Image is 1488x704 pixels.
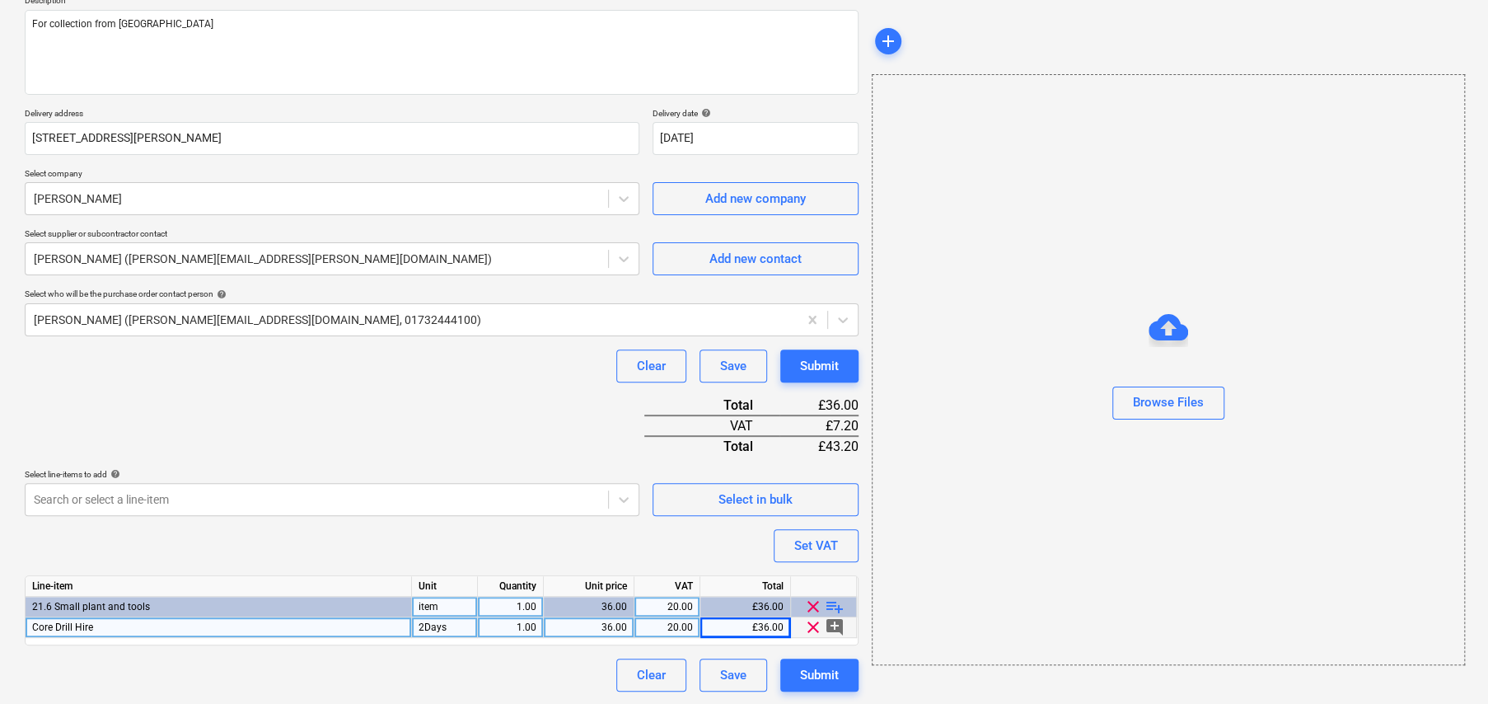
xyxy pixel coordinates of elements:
[32,601,150,612] span: 21.6 Small plant and tools
[653,483,859,516] button: Select in bulk
[26,576,412,597] div: Line-item
[484,597,536,617] div: 1.00
[779,396,859,415] div: £36.00
[872,74,1465,665] div: Browse Files
[700,659,767,692] button: Save
[32,622,93,633] span: Core Drill Hire
[616,350,686,383] button: Clear
[653,108,859,119] div: Delivery date
[478,576,544,597] div: Quantity
[25,10,859,95] textarea: For collection from [GEOGRAPHIC_DATA]
[653,182,859,215] button: Add new company
[25,228,639,242] p: Select supplier or subcontractor contact
[825,597,845,617] span: playlist_add
[550,597,627,617] div: 36.00
[644,436,779,456] div: Total
[550,617,627,638] div: 36.00
[484,617,536,638] div: 1.00
[774,529,859,562] button: Set VAT
[780,350,859,383] button: Submit
[720,355,746,377] div: Save
[616,659,686,692] button: Clear
[779,415,859,436] div: £7.20
[644,396,779,415] div: Total
[700,617,791,638] div: £36.00
[653,122,859,155] input: Delivery date not specified
[720,664,746,686] div: Save
[803,597,823,617] span: clear
[25,289,859,299] div: Select who will be the purchase order contact person
[878,31,898,51] span: add
[780,659,859,692] button: Submit
[800,355,839,377] div: Submit
[25,108,639,122] p: Delivery address
[825,617,845,637] span: add_comment
[213,289,227,299] span: help
[634,576,700,597] div: VAT
[1112,387,1224,420] button: Browse Files
[644,415,779,436] div: VAT
[25,122,639,155] input: Delivery address
[698,108,711,118] span: help
[779,436,859,456] div: £43.20
[641,597,693,617] div: 20.00
[412,597,478,617] div: item
[718,489,793,510] div: Select in bulk
[1133,392,1204,413] div: Browse Files
[25,469,639,480] div: Select line-items to add
[700,350,767,383] button: Save
[794,535,838,556] div: Set VAT
[544,576,634,597] div: Unit price
[803,617,823,637] span: clear
[653,242,859,275] button: Add new contact
[705,188,806,209] div: Add new company
[700,597,791,617] div: £36.00
[637,664,666,686] div: Clear
[700,576,791,597] div: Total
[641,617,693,638] div: 20.00
[1406,625,1488,704] iframe: Chat Widget
[107,469,120,479] span: help
[800,664,839,686] div: Submit
[412,576,478,597] div: Unit
[709,248,802,270] div: Add new contact
[637,355,666,377] div: Clear
[412,617,478,638] div: 2Days
[25,168,639,182] p: Select company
